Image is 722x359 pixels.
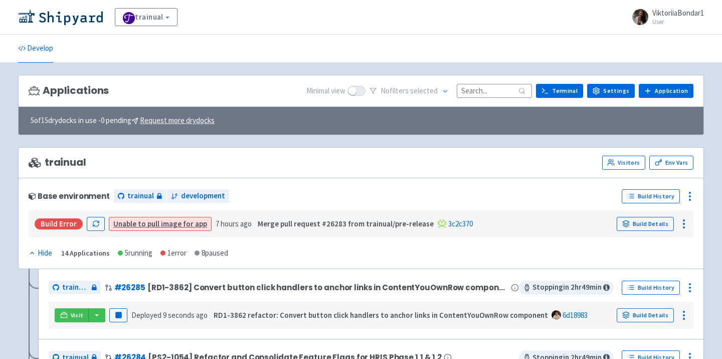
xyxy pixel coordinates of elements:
a: Build History [622,281,680,295]
a: trainual [115,8,177,26]
span: trainual [29,157,86,168]
span: selected [410,86,438,95]
span: [RD1-3862] Convert button click handlers to anchor links in ContentYouOwnRow component [147,283,509,292]
a: Application [639,84,693,98]
a: Build Details [617,308,674,322]
a: trainual [114,189,166,203]
span: Deployed [131,310,208,320]
span: trainual [127,190,154,202]
input: Search... [457,84,532,97]
span: trainual [62,282,89,293]
a: 6d18983 [563,310,588,320]
a: #26285 [114,282,145,293]
a: Build History [622,189,680,203]
span: No filter s [381,85,438,97]
span: ViktoriiaBondar1 [652,8,704,18]
a: Unable to pull image for app [113,219,207,228]
a: trainual [49,281,101,294]
small: User [652,19,704,25]
span: Stopping in 2 hr 49 min [519,281,614,295]
div: 8 paused [195,248,228,259]
a: Env Vars [649,156,693,170]
strong: Merge pull request #26283 from trainual/pre-release [258,219,434,228]
div: 14 Applications [61,248,110,259]
span: Visit [71,311,84,319]
a: Develop [18,35,53,63]
a: Visitors [602,156,645,170]
strong: RD1-3862 refactor: Convert button click handlers to anchor links in ContentYouOwnRow component [214,310,548,320]
button: Hide [29,248,53,259]
a: Visit [55,308,89,322]
span: Minimal view [306,85,345,97]
a: Terminal [536,84,583,98]
time: 7 hours ago [216,219,252,228]
a: Build Details [617,217,674,231]
a: development [167,189,229,203]
a: ViktoriiaBondar1 User [626,9,704,25]
a: 3c2c370 [448,219,473,228]
button: Pause [109,308,127,322]
time: 9 seconds ago [163,310,208,320]
div: 5 running [118,248,152,259]
a: Settings [587,84,635,98]
div: Hide [29,248,52,259]
div: 1 error [160,248,187,259]
span: development [181,190,225,202]
div: Build Error [35,218,83,229]
span: 5 of 15 drydocks in use - 0 pending [31,115,215,127]
img: Shipyard logo [18,9,103,25]
div: Base environment [29,192,110,200]
u: Request more drydocks [140,115,215,125]
h3: Applications [29,85,109,96]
